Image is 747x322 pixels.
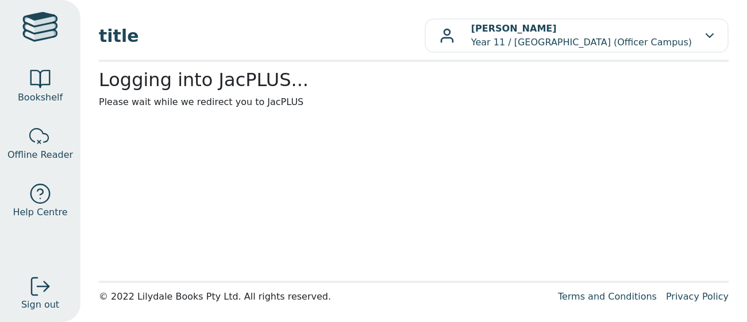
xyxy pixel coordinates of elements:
[471,22,692,49] p: Year 11 / [GEOGRAPHIC_DATA] (Officer Campus)
[425,18,729,53] button: [PERSON_NAME]Year 11 / [GEOGRAPHIC_DATA] (Officer Campus)
[18,91,63,104] span: Bookshelf
[99,23,425,49] span: title
[21,298,59,312] span: Sign out
[99,290,549,304] div: © 2022 Lilydale Books Pty Ltd. All rights reserved.
[558,291,657,302] a: Terms and Conditions
[99,69,729,91] h2: Logging into JacPLUS...
[99,95,729,109] p: Please wait while we redirect you to JacPLUS
[7,148,73,162] span: Offline Reader
[471,23,557,34] b: [PERSON_NAME]
[666,291,729,302] a: Privacy Policy
[13,205,67,219] span: Help Centre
